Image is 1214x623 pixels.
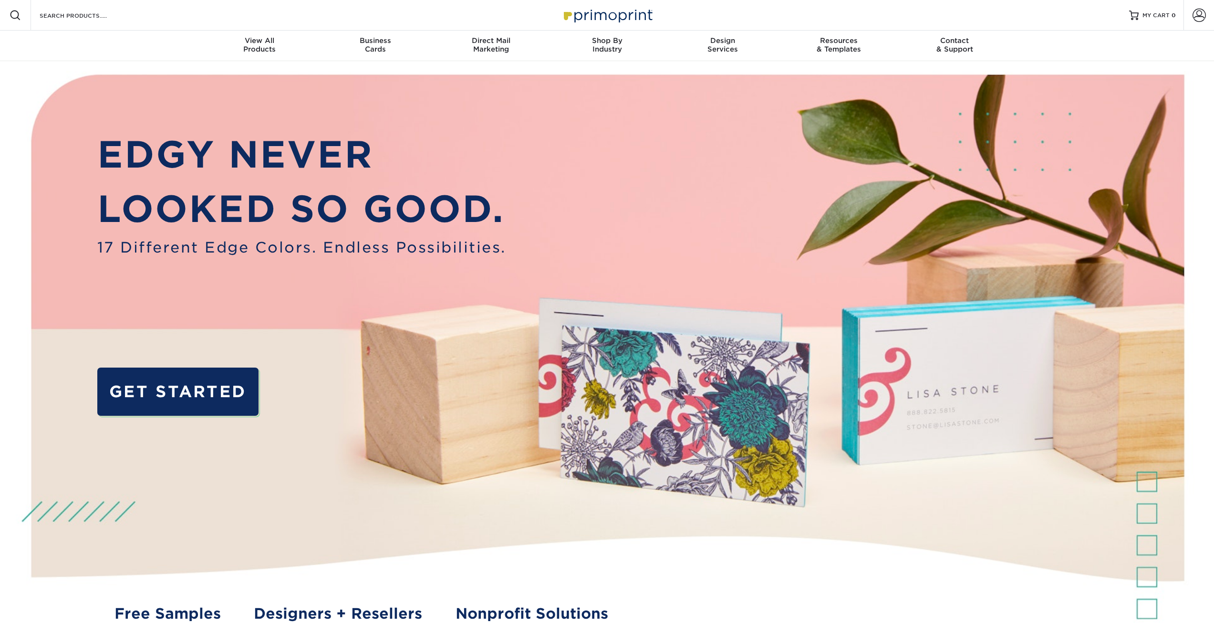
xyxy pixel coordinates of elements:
[897,36,1013,53] div: & Support
[665,36,781,53] div: Services
[97,127,506,182] p: EDGY NEVER
[97,368,259,415] a: GET STARTED
[317,36,433,45] span: Business
[781,36,897,53] div: & Templates
[549,36,665,53] div: Industry
[97,237,506,259] span: 17 Different Edge Colors. Endless Possibilities.
[1142,11,1170,20] span: MY CART
[433,31,549,61] a: Direct MailMarketing
[202,36,318,53] div: Products
[549,31,665,61] a: Shop ByIndustry
[781,31,897,61] a: Resources& Templates
[317,36,433,53] div: Cards
[897,31,1013,61] a: Contact& Support
[665,31,781,61] a: DesignServices
[897,36,1013,45] span: Contact
[39,10,132,21] input: SEARCH PRODUCTS.....
[317,31,433,61] a: BusinessCards
[1172,12,1176,19] span: 0
[560,5,655,25] img: Primoprint
[202,36,318,45] span: View All
[433,36,549,53] div: Marketing
[433,36,549,45] span: Direct Mail
[665,36,781,45] span: Design
[549,36,665,45] span: Shop By
[97,182,506,237] p: LOOKED SO GOOD.
[202,31,318,61] a: View AllProducts
[781,36,897,45] span: Resources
